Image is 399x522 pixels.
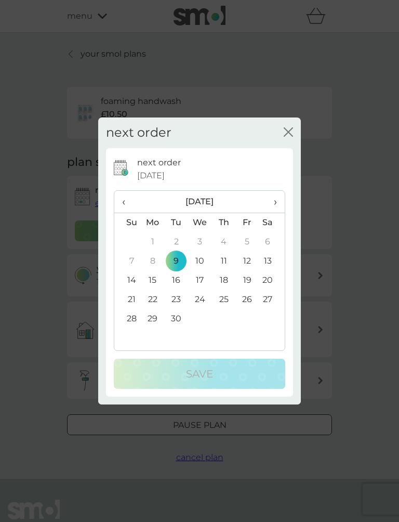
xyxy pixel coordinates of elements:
button: Save [114,359,285,389]
td: 30 [165,309,188,329]
td: 25 [212,290,235,309]
th: [DATE] [141,191,259,213]
td: 14 [114,271,141,290]
th: Tu [165,213,188,232]
td: 2 [165,232,188,252]
td: 23 [165,290,188,309]
th: We [188,213,212,232]
td: 6 [259,232,285,252]
td: 19 [235,271,259,290]
td: 27 [259,290,285,309]
h2: next order [106,125,171,140]
td: 8 [141,252,165,271]
td: 10 [188,252,212,271]
button: close [284,127,293,138]
td: 17 [188,271,212,290]
p: next order [137,156,181,169]
td: 22 [141,290,165,309]
span: › [267,191,277,213]
td: 18 [212,271,235,290]
td: 11 [212,252,235,271]
td: 4 [212,232,235,252]
td: 26 [235,290,259,309]
td: 7 [114,252,141,271]
th: Fr [235,213,259,232]
td: 15 [141,271,165,290]
th: Th [212,213,235,232]
span: [DATE] [137,169,165,182]
td: 5 [235,232,259,252]
th: Sa [259,213,285,232]
td: 1 [141,232,165,252]
th: Su [114,213,141,232]
td: 3 [188,232,212,252]
td: 24 [188,290,212,309]
td: 16 [165,271,188,290]
p: Save [186,366,213,382]
span: ‹ [122,191,133,213]
td: 20 [259,271,285,290]
td: 29 [141,309,165,329]
td: 13 [259,252,285,271]
td: 28 [114,309,141,329]
td: 21 [114,290,141,309]
td: 9 [165,252,188,271]
td: 12 [235,252,259,271]
th: Mo [141,213,165,232]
